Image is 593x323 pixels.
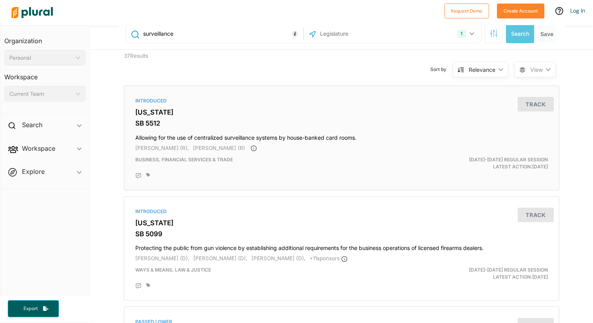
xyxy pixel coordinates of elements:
button: Save [537,24,557,43]
div: Add Position Statement [135,173,142,179]
div: Add Position Statement [135,283,142,289]
h3: Organization [4,29,85,47]
div: Introduced [135,208,548,215]
a: Log In [570,7,585,14]
span: [PERSON_NAME] (D), [135,255,189,261]
a: Request Demo [444,6,489,15]
h3: Workspace [4,66,85,83]
h3: SB 5099 [135,230,548,238]
input: Legislature [319,26,403,41]
div: Introduced [135,97,548,104]
span: [PERSON_NAME] (R), [135,145,189,151]
span: [PERSON_NAME] (R) [193,145,245,151]
button: Track [518,97,554,111]
div: Latest Action: [DATE] [412,156,554,170]
input: Enter keywords, bill # or legislator name [142,26,301,41]
div: Relevance [469,66,495,74]
h3: [US_STATE] [135,108,548,116]
span: Search Filters [490,29,498,36]
span: [PERSON_NAME] (D), [193,255,247,261]
div: 1 [457,29,466,38]
span: [DATE]-[DATE] Regular Session [469,157,548,162]
h4: Allowing for the use of centralized surveillance systems by house-banked card rooms. [135,131,548,141]
div: 37 Results [118,50,230,80]
span: Export [18,305,43,312]
button: Request Demo [444,4,489,18]
button: Create Account [497,4,544,18]
div: Personal [9,54,73,62]
span: Sort by [430,66,453,73]
div: Tooltip anchor [291,30,298,37]
div: Add tags [146,173,150,177]
h4: Protecting the public from gun violence by establishing additional requirements for the business ... [135,241,548,252]
span: [PERSON_NAME] (D), [251,255,306,261]
span: + 11 sponsor s [309,255,347,261]
div: Current Team [9,90,73,98]
a: Create Account [497,6,544,15]
span: Ways & Means, Law & Justice [135,267,211,273]
h2: Search [22,120,42,129]
span: Business, Financial Services & Trade [135,157,233,162]
div: Latest Action: [DATE] [412,266,554,281]
h3: [US_STATE] [135,219,548,227]
div: Add tags [146,283,150,288]
h3: SB 5512 [135,119,548,127]
span: View [530,66,543,74]
button: Search [506,24,534,43]
button: Track [518,208,554,222]
button: Export [8,300,59,317]
span: [DATE]-[DATE] Regular Session [469,267,548,273]
button: 1 [454,26,479,41]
